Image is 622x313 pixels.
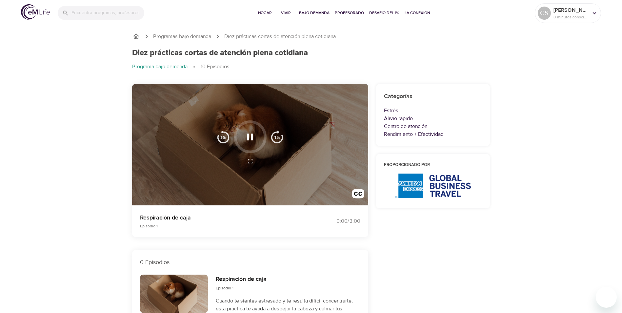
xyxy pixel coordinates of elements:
a: Programas bajo demanda [153,33,211,40]
h6: Categorías [384,92,482,101]
nav: pan rallado [132,32,490,40]
p: [PERSON_NAME] [553,6,588,14]
span: Episodio 1 [216,285,233,291]
p: Episodio 1 [140,223,303,229]
p: Respiración de caja [140,213,303,222]
p: Estrés [384,107,482,115]
h1: Diez prácticas cortas de atención plena cotidiana [132,48,308,58]
img: 15s_prev.svg [217,130,230,143]
img: open_caption.svg [352,189,364,201]
img: logotipo [21,4,50,20]
input: Encuentra programas, profesores, etc... [71,6,144,20]
span: Bajo demanda [299,10,330,16]
h6: Proporcionado por [384,162,482,169]
p: Diez prácticas cortas de atención plena cotidiana [224,33,336,40]
nav: pan rallado [132,63,490,71]
p: Rendimiento + Efectividad [384,130,482,138]
p: 0 Episodios [140,258,360,267]
iframe: Button to launch messaging window [596,287,617,308]
div: 0:00 / 3:00 [311,218,360,225]
span: Profesorado [335,10,364,16]
p: 10 Episodios [201,63,230,71]
img: AmEx%20GBT%20logo.png [395,174,471,198]
div: CS [538,7,551,20]
p: Centro de atención [384,122,482,130]
span: Desafío del 1% [369,10,399,16]
span: Hogar [257,10,273,16]
p: Programa bajo demanda [132,63,188,71]
h6: Respiración de caja [216,275,267,284]
p: Alivio rápido [384,115,482,122]
span: La conexión [405,10,430,16]
img: 15s_next.svg [271,130,284,143]
span: Vivir [278,10,294,16]
p: 0 minutos conscientes [553,14,588,20]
